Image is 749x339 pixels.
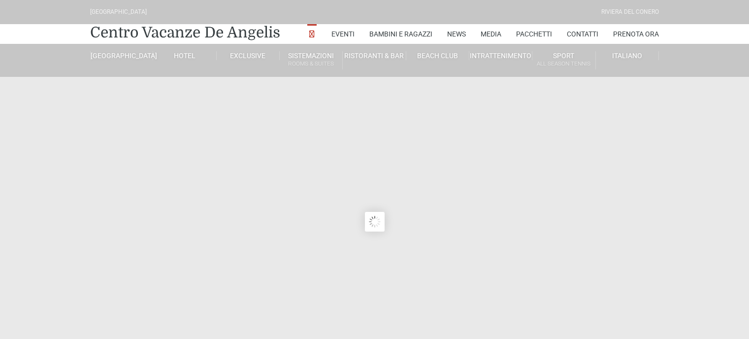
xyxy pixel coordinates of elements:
[613,24,659,44] a: Prenota Ora
[612,52,642,60] span: Italiano
[153,51,216,60] a: Hotel
[469,51,532,60] a: Intrattenimento
[532,59,595,68] small: All Season Tennis
[280,51,343,69] a: SistemazioniRooms & Suites
[596,51,659,60] a: Italiano
[516,24,552,44] a: Pacchetti
[601,7,659,17] div: Riviera Del Conero
[532,51,595,69] a: SportAll Season Tennis
[343,51,406,60] a: Ristoranti & Bar
[331,24,355,44] a: Eventi
[481,24,501,44] a: Media
[90,51,153,60] a: [GEOGRAPHIC_DATA]
[447,24,466,44] a: News
[280,59,342,68] small: Rooms & Suites
[90,7,147,17] div: [GEOGRAPHIC_DATA]
[406,51,469,60] a: Beach Club
[217,51,280,60] a: Exclusive
[369,24,432,44] a: Bambini e Ragazzi
[567,24,598,44] a: Contatti
[90,23,280,42] a: Centro Vacanze De Angelis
